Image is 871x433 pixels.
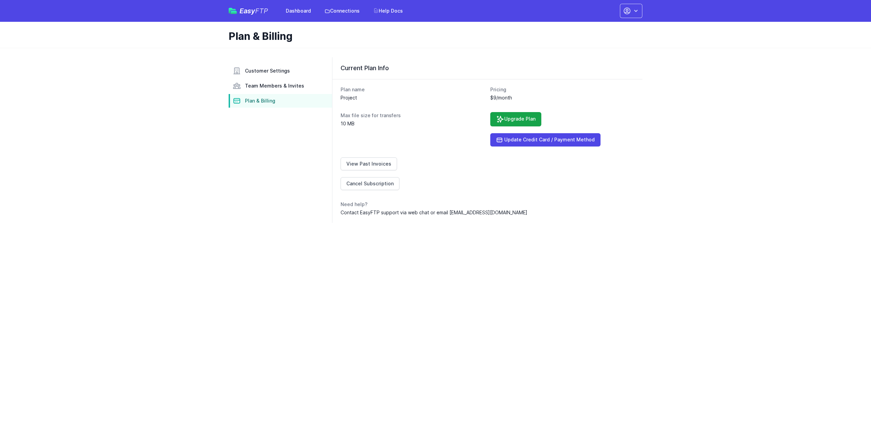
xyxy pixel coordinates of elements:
[490,133,601,146] a: Update Credit Card / Payment Method
[341,86,485,93] dt: Plan name
[341,157,397,170] a: View Past Invoices
[245,67,290,74] span: Customer Settings
[229,64,332,78] a: Customer Settings
[229,94,332,108] a: Plan & Billing
[490,112,541,126] a: Upgrade Plan
[240,7,268,14] span: Easy
[341,201,634,208] dt: Need help?
[229,79,332,93] a: Team Members & Invites
[255,7,268,15] span: FTP
[341,64,634,72] h3: Current Plan Info
[245,97,275,104] span: Plan & Billing
[245,82,304,89] span: Team Members & Invites
[341,94,485,101] dd: Project
[321,5,364,17] a: Connections
[490,86,635,93] dt: Pricing
[341,120,485,127] dd: 10 MB
[341,112,485,119] dt: Max file size for transfers
[229,7,268,14] a: EasyFTP
[490,94,635,101] dd: $9/month
[369,5,407,17] a: Help Docs
[341,209,634,216] dd: Contact EasyFTP support via web chat or email [EMAIL_ADDRESS][DOMAIN_NAME]
[229,8,237,14] img: easyftp_logo.png
[229,30,637,42] h1: Plan & Billing
[341,177,399,190] a: Cancel Subscription
[282,5,315,17] a: Dashboard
